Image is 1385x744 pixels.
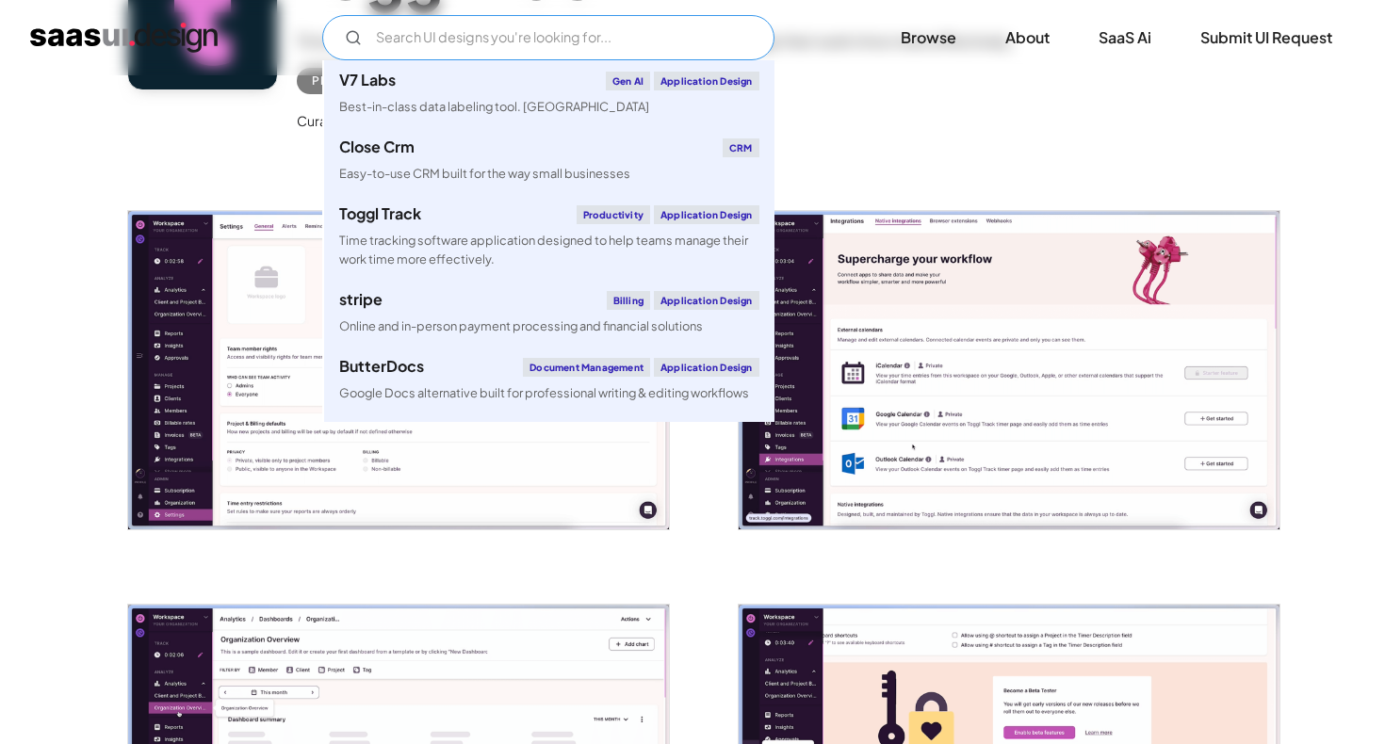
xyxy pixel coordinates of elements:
[297,109,370,132] div: Curated by:
[339,317,703,335] div: Online and in-person payment processing and financial solutions
[339,206,421,221] div: Toggl Track
[654,291,759,310] div: Application Design
[577,205,650,224] div: Productivity
[322,15,774,60] input: Search UI designs you're looking for...
[607,291,650,310] div: Billing
[324,127,774,194] a: Close CrmCRMEasy-to-use CRM built for the way small businesses
[128,211,669,529] img: 667a537406e3891bdbf8fbbe_general%20settings.png
[128,211,669,529] a: open lightbox
[654,72,759,90] div: Application Design
[324,347,774,413] a: ButterDocsDocument ManagementApplication DesignGoogle Docs alternative built for professional wri...
[983,17,1072,58] a: About
[339,292,383,307] div: stripe
[654,358,759,377] div: Application Design
[339,73,396,88] div: V7 Labs
[523,358,650,377] div: Document Management
[339,98,649,116] div: Best-in-class data labeling tool. [GEOGRAPHIC_DATA]
[324,60,774,127] a: V7 LabsGen AIApplication DesignBest-in-class data labeling tool. [GEOGRAPHIC_DATA]
[739,211,1279,529] img: 667a5374946aabe375dbf5cf_integrations.png
[339,165,630,183] div: Easy-to-use CRM built for the way small businesses
[339,139,415,154] div: Close Crm
[324,413,774,498] a: klaviyoEmail MarketingApplication DesignCreate personalised customer experiences across email, SM...
[1178,17,1355,58] a: Submit UI Request
[339,384,749,402] div: Google Docs alternative built for professional writing & editing workflows
[878,17,979,58] a: Browse
[312,70,406,92] div: Productivity
[339,359,424,374] div: ButterDocs
[324,280,774,347] a: stripeBillingApplication DesignOnline and in-person payment processing and financial solutions
[1076,17,1174,58] a: SaaS Ai
[30,23,218,53] a: home
[739,211,1279,529] a: open lightbox
[324,194,774,279] a: Toggl TrackProductivityApplication DesignTime tracking software application designed to help team...
[339,232,759,267] div: Time tracking software application designed to help teams manage their work time more effectively.
[723,138,759,157] div: CRM
[322,15,774,60] form: Email Form
[606,72,650,90] div: Gen AI
[654,205,759,224] div: Application Design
